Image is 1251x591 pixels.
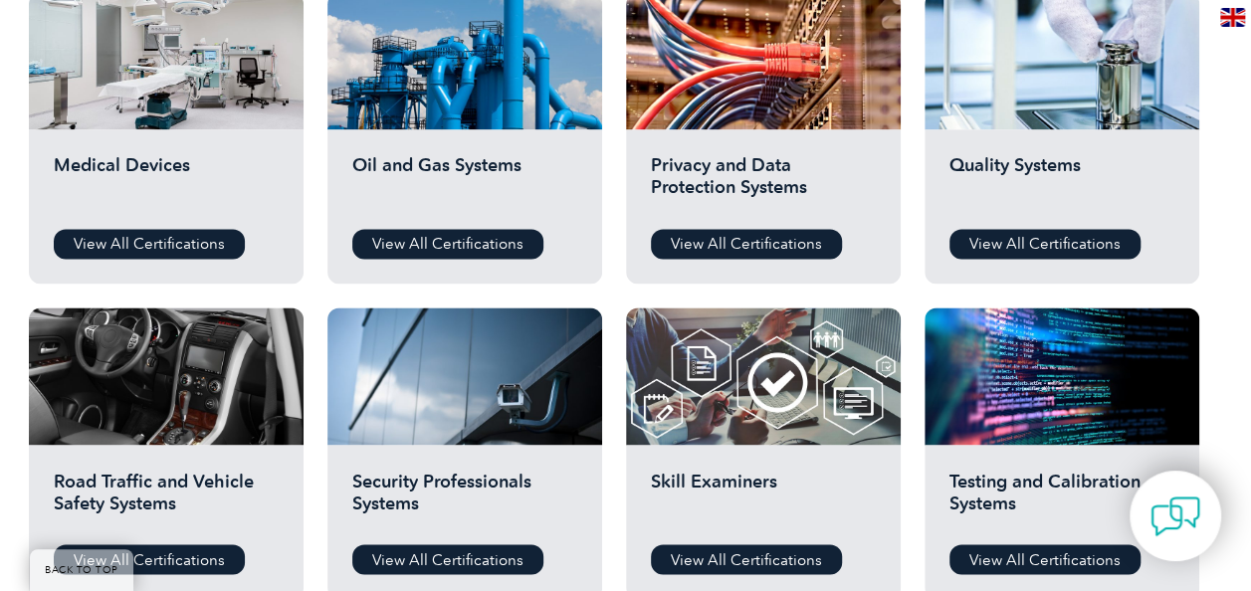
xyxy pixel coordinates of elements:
img: en [1220,8,1245,27]
a: View All Certifications [651,229,842,259]
h2: Security Professionals Systems [352,470,577,529]
a: View All Certifications [352,229,543,259]
h2: Medical Devices [54,154,279,214]
a: BACK TO TOP [30,549,133,591]
h2: Oil and Gas Systems [352,154,577,214]
a: View All Certifications [651,544,842,574]
h2: Quality Systems [949,154,1174,214]
a: View All Certifications [54,544,245,574]
h2: Testing and Calibration Systems [949,470,1174,529]
a: View All Certifications [54,229,245,259]
a: View All Certifications [352,544,543,574]
a: View All Certifications [949,544,1141,574]
a: View All Certifications [949,229,1141,259]
h2: Road Traffic and Vehicle Safety Systems [54,470,279,529]
h2: Skill Examiners [651,470,876,529]
h2: Privacy and Data Protection Systems [651,154,876,214]
img: contact-chat.png [1150,492,1200,541]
